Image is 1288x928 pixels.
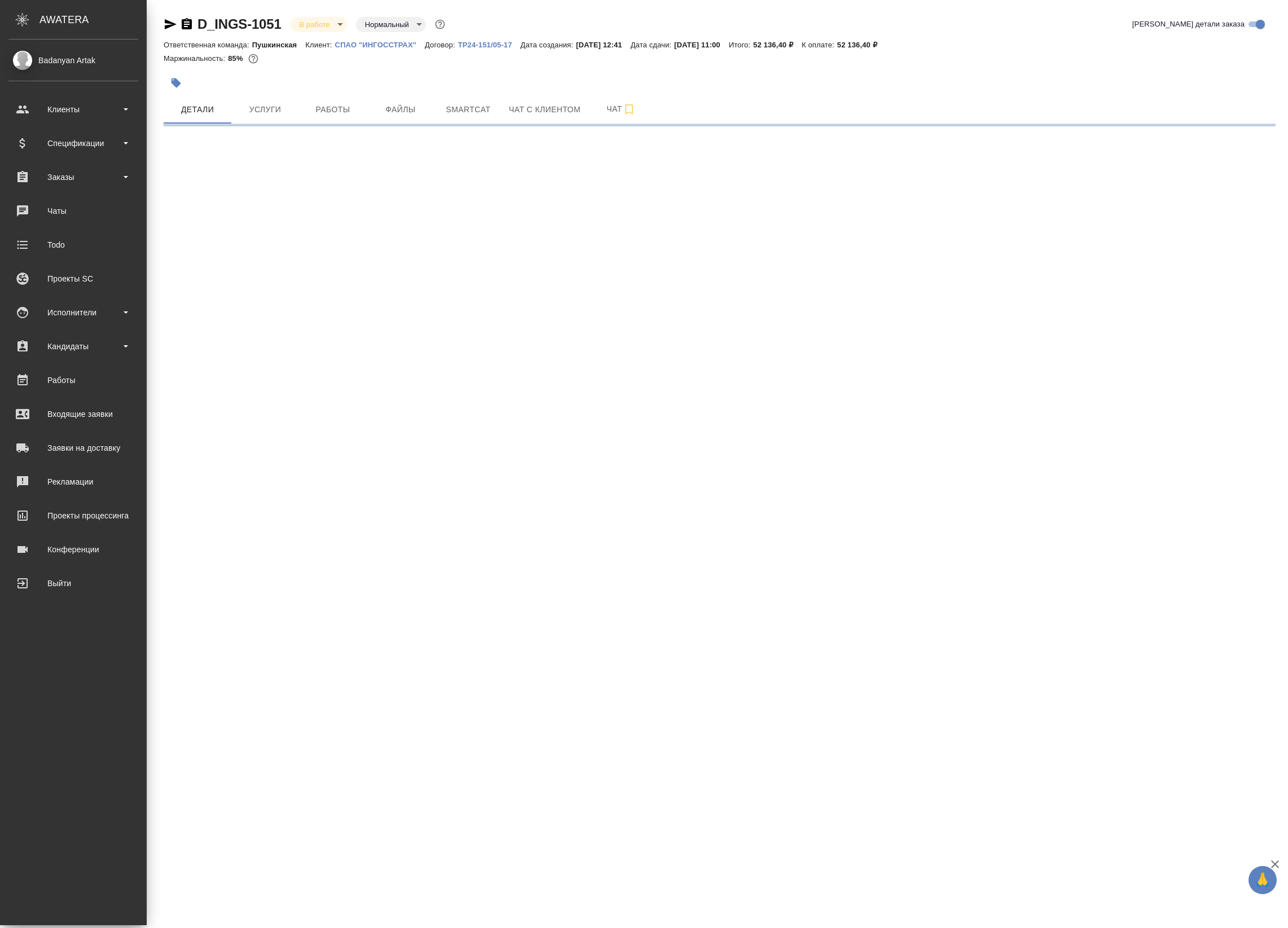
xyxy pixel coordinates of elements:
button: Нормальный [362,20,412,29]
div: Работы [8,372,138,389]
div: Заказы [8,169,138,186]
div: AWATERA [39,8,147,31]
p: Итого: [729,41,753,49]
div: В работе [291,17,347,32]
div: В работе [356,17,426,32]
p: Дата сдачи: [631,41,674,49]
span: Чат с клиентом [509,103,581,117]
a: Конференции [3,535,144,564]
span: Smartcat [441,103,495,117]
button: 6733.94 RUB; [246,51,261,66]
div: Проекты SC [8,270,138,287]
span: Чат [594,102,648,116]
div: Проекты процессинга [8,507,138,524]
button: Скопировать ссылку для ЯМессенджера [164,17,177,31]
a: Чаты [3,197,144,225]
div: Входящие заявки [8,406,138,423]
button: В работе [296,20,333,29]
div: Спецификации [8,135,138,152]
button: Скопировать ссылку [180,17,194,31]
div: Рекламации [8,473,138,490]
span: Услуги [238,103,292,117]
div: Клиенты [8,101,138,118]
button: 🙏 [1249,866,1277,894]
p: Пушкинская [252,41,306,49]
a: Проекты процессинга [3,502,144,530]
p: 85% [228,54,245,63]
span: Файлы [373,103,428,117]
div: Badanyan Artak [8,54,138,67]
button: Добавить тэг [164,71,188,95]
span: Работы [306,103,360,117]
div: Конференции [8,541,138,558]
span: 🙏 [1253,868,1272,892]
span: [PERSON_NAME] детали заказа [1132,19,1245,30]
p: 52 136,40 ₽ [837,41,886,49]
p: К оплате: [802,41,837,49]
div: Исполнители [8,304,138,321]
p: Договор: [425,41,458,49]
p: 52 136,40 ₽ [753,41,802,49]
div: Чаты [8,203,138,219]
a: ТР24-151/05-17 [458,39,521,49]
p: Дата создания: [521,41,576,49]
span: Детали [170,103,225,117]
p: [DATE] 11:00 [674,41,729,49]
p: [DATE] 12:41 [576,41,631,49]
div: Заявки на доставку [8,439,138,456]
a: Проекты SC [3,265,144,293]
p: Ответственная команда: [164,41,252,49]
p: Маржинальность: [164,54,228,63]
div: Выйти [8,575,138,592]
a: Работы [3,366,144,394]
a: Todo [3,231,144,259]
a: Заявки на доставку [3,434,144,462]
button: Доп статусы указывают на важность/срочность заказа [433,17,447,32]
a: Входящие заявки [3,400,144,428]
a: D_INGS-1051 [197,16,282,32]
a: СПАО "ИНГОССТРАХ" [335,39,425,49]
svg: Подписаться [622,103,636,116]
div: Todo [8,236,138,253]
p: Клиент: [305,41,335,49]
a: Рекламации [3,468,144,496]
a: Выйти [3,569,144,597]
div: Кандидаты [8,338,138,355]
